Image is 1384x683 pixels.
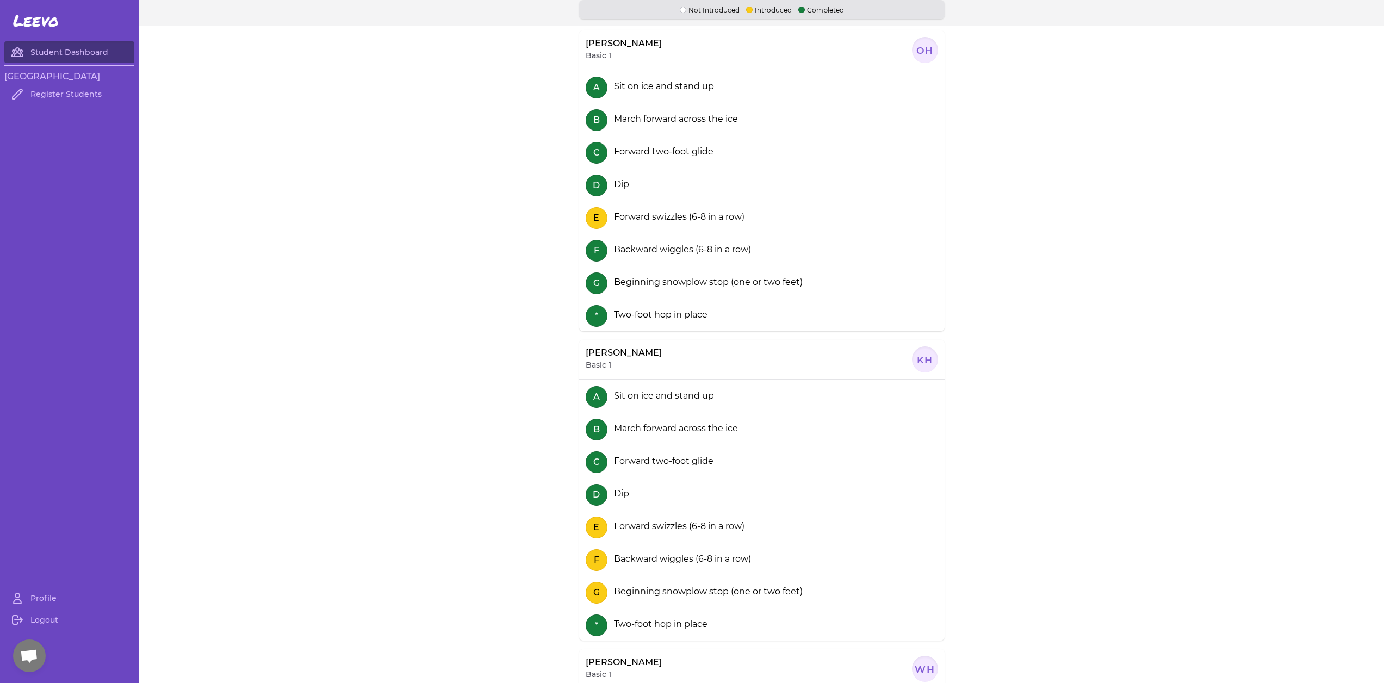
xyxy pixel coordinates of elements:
p: Basic 1 [586,669,611,680]
button: E [586,517,607,538]
span: Leevo [13,11,59,30]
div: Sit on ice and stand up [610,80,714,93]
button: A [586,386,607,408]
div: Beginning snowplow stop (one or two feet) [610,276,803,289]
div: Dip [610,178,629,191]
p: Introduced [746,4,792,15]
div: Backward wiggles (6-8 in a row) [610,243,751,256]
p: [PERSON_NAME] [586,656,662,669]
button: G [586,272,607,294]
button: F [586,549,607,571]
button: G [586,582,607,604]
button: B [586,419,607,440]
a: Register Students [4,83,134,105]
button: C [586,142,607,164]
button: C [586,451,607,473]
div: March forward across the ice [610,113,738,126]
div: Forward swizzles (6-8 in a row) [610,210,744,223]
div: Forward swizzles (6-8 in a row) [610,520,744,533]
div: Open chat [13,639,46,672]
div: Two-foot hop in place [610,308,707,321]
p: Basic 1 [586,50,611,61]
button: E [586,207,607,229]
a: Logout [4,609,134,631]
div: Sit on ice and stand up [610,389,714,402]
button: D [586,175,607,196]
div: Backward wiggles (6-8 in a row) [610,552,751,566]
p: Completed [798,4,844,15]
button: D [586,484,607,506]
div: March forward across the ice [610,422,738,435]
p: [PERSON_NAME] [586,37,662,50]
p: Not Introduced [680,4,740,15]
p: Basic 1 [586,359,611,370]
div: Beginning snowplow stop (one or two feet) [610,585,803,598]
button: A [586,77,607,98]
p: [PERSON_NAME] [586,346,662,359]
button: F [586,240,607,262]
button: B [586,109,607,131]
div: Two-foot hop in place [610,618,707,631]
div: Forward two-foot glide [610,145,713,158]
div: Dip [610,487,629,500]
a: Profile [4,587,134,609]
h3: [GEOGRAPHIC_DATA] [4,70,134,83]
div: Forward two-foot glide [610,455,713,468]
a: Student Dashboard [4,41,134,63]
